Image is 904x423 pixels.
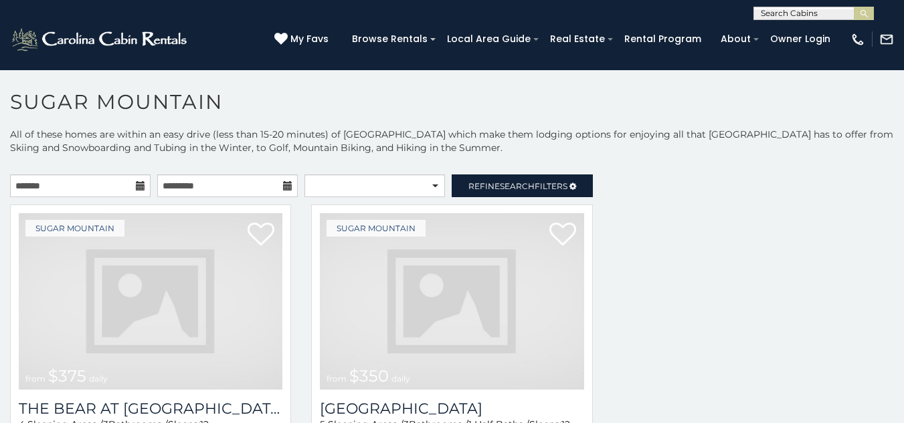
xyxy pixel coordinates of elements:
a: from $375 daily [19,213,282,390]
h3: Grouse Moor Lodge [320,400,583,418]
a: Rental Program [618,29,708,49]
a: My Favs [274,32,332,47]
img: dummy-image.jpg [320,213,583,390]
img: mail-regular-white.png [879,32,894,47]
a: from $350 daily [320,213,583,390]
h3: The Bear At Sugar Mountain [19,400,282,418]
a: Local Area Guide [440,29,537,49]
a: Sugar Mountain [327,220,426,237]
span: My Favs [290,32,329,46]
a: Add to favorites [549,221,576,249]
img: White-1-2.png [10,26,191,53]
img: dummy-image.jpg [19,213,282,390]
a: Owner Login [763,29,837,49]
span: from [327,374,347,384]
a: [GEOGRAPHIC_DATA] [320,400,583,418]
a: The Bear At [GEOGRAPHIC_DATA] [19,400,282,418]
span: $375 [48,366,86,386]
span: from [25,374,46,384]
span: $350 [349,366,389,386]
img: phone-regular-white.png [850,32,865,47]
a: About [714,29,757,49]
span: Search [500,181,535,191]
span: daily [89,374,108,384]
a: Sugar Mountain [25,220,124,237]
a: Browse Rentals [345,29,434,49]
a: Add to favorites [248,221,274,249]
a: Real Estate [543,29,612,49]
a: RefineSearchFilters [452,174,592,197]
span: Refine Filters [468,181,567,191]
span: daily [391,374,410,384]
